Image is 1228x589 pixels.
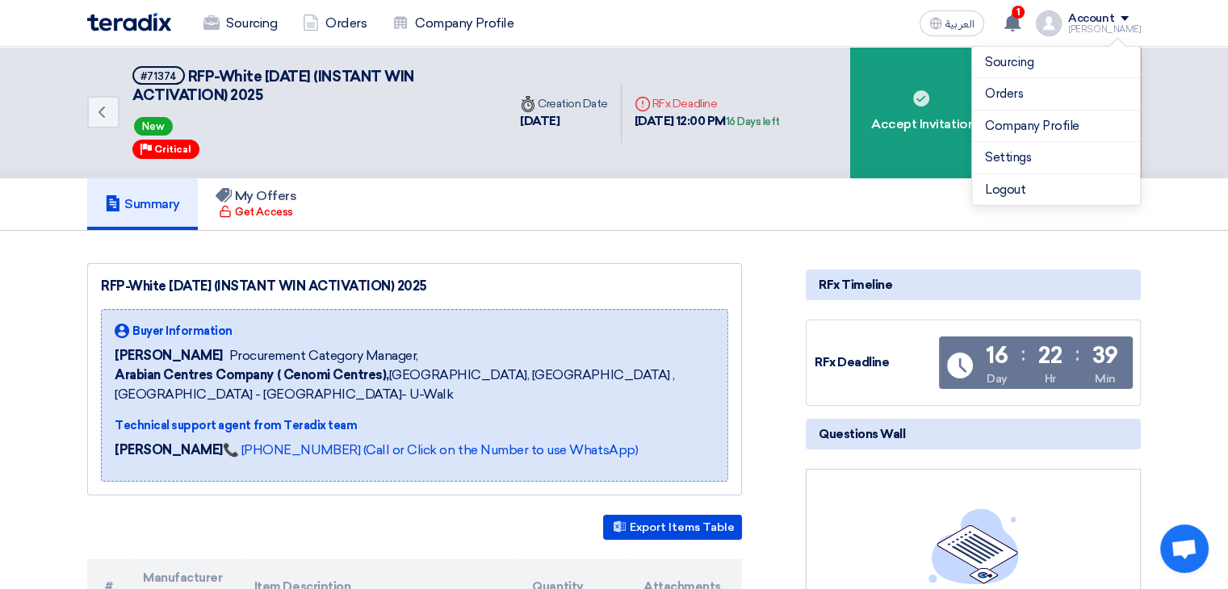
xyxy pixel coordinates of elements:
a: Sourcing [985,53,1127,72]
a: Sourcing [191,6,290,41]
span: 1 [1012,6,1025,19]
div: 22 [1038,345,1062,367]
div: 16 [986,345,1008,367]
span: Procurement Category Manager, [229,346,418,366]
span: Buyer Information [132,323,233,340]
div: #71374 [140,71,177,81]
a: Company Profile [985,117,1127,136]
li: Logout [972,174,1140,206]
div: 39 [1092,345,1118,367]
div: [PERSON_NAME] [1068,25,1141,34]
span: New [134,117,173,136]
div: RFP-White [DATE] (INSTANT WIN ACTIVATION) 2025 [101,277,728,296]
span: [GEOGRAPHIC_DATA], [GEOGRAPHIC_DATA] ,[GEOGRAPHIC_DATA] - [GEOGRAPHIC_DATA]- U-Walk [115,366,715,404]
span: RFP-White [DATE] (INSTANT WIN ACTIVATION) 2025 [132,68,414,104]
div: Account [1068,12,1114,26]
div: : [1075,340,1079,369]
div: RFx Deadline [635,95,780,112]
div: Day [987,370,1008,387]
a: Settings [985,148,1127,167]
a: Orders [290,6,379,41]
div: Hr [1044,370,1055,387]
span: Questions Wall [819,425,905,443]
div: RFx Timeline [806,269,1141,300]
h5: My Offers [216,188,297,204]
span: [PERSON_NAME] [115,346,223,366]
div: Open chat [1160,524,1209,573]
div: Get Access [219,204,292,220]
div: Accept Invitation [850,47,995,178]
a: Company Profile [379,6,526,41]
button: Export Items Table [603,515,742,540]
h5: Summary [105,196,180,212]
button: العربية [920,10,984,36]
div: Min [1095,370,1116,387]
img: Teradix logo [87,13,171,31]
div: 16 Days left [726,114,780,130]
div: RFx Deadline [815,353,936,372]
a: Summary [87,178,198,230]
img: empty_state_list.svg [928,508,1019,584]
a: 📞 [PHONE_NUMBER] (Call or Click on the Number to use WhatsApp) [223,442,638,457]
h5: RFP-White Friday (INSTANT WIN ACTIVATION) 2025 [132,66,488,106]
span: Critical [154,144,191,155]
img: profile_test.png [1036,10,1062,36]
a: Orders [985,85,1127,103]
div: : [1021,340,1025,369]
div: Creation Date [520,95,608,112]
a: My Offers Get Access [198,178,315,230]
span: العربية [945,19,974,30]
strong: [PERSON_NAME] [115,442,223,457]
div: Technical support agent from Teradix team [115,417,715,434]
b: Arabian Centres Company ( Cenomi Centres), [115,367,389,382]
div: [DATE] 12:00 PM [635,112,780,131]
div: [DATE] [520,112,608,131]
